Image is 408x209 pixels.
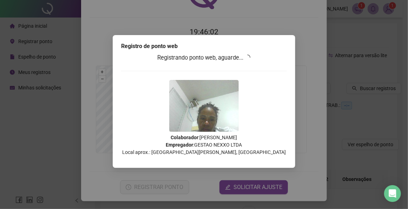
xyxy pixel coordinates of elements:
[384,185,401,202] div: Open Intercom Messenger
[166,142,193,148] strong: Empregador
[169,80,239,132] img: Z
[121,53,287,62] h3: Registrando ponto web, aguarde...
[121,134,287,156] p: : [PERSON_NAME] : GESTAO NEXXO LTDA Local aprox.: [GEOGRAPHIC_DATA][PERSON_NAME], [GEOGRAPHIC_DATA]
[121,42,287,50] div: Registro de ponto web
[245,55,250,60] span: loading
[171,135,199,140] strong: Colaborador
